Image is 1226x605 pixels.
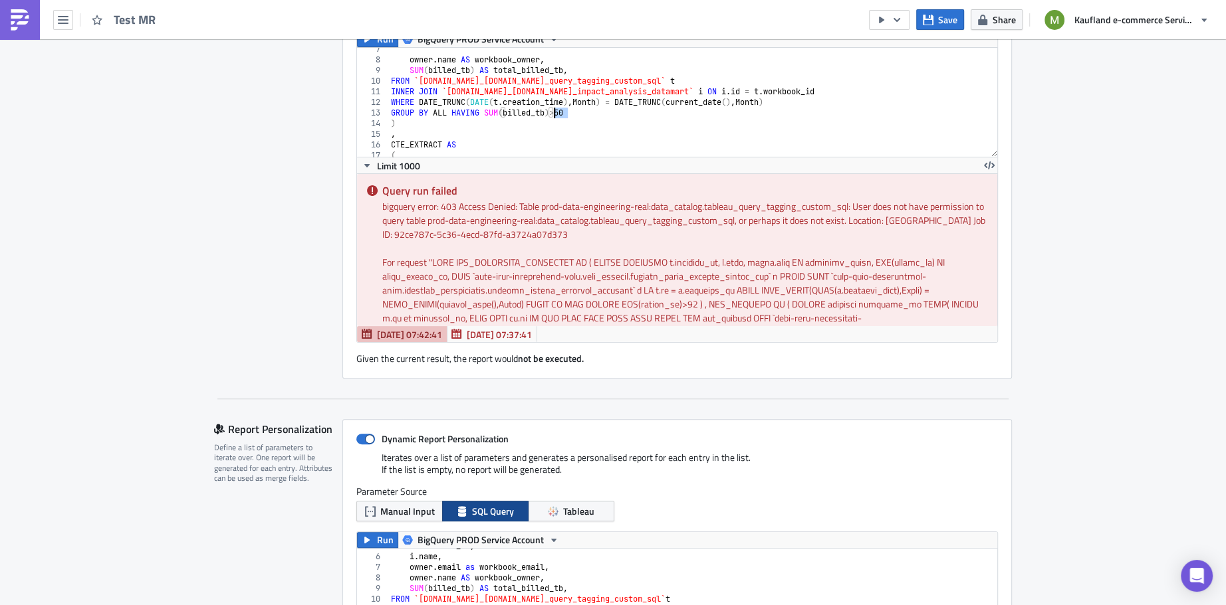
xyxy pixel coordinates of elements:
div: 6 [357,551,389,562]
div: 8 [357,572,389,583]
span: Share [993,13,1016,27]
button: Tableau [528,501,614,521]
div: 13 [357,108,389,118]
span: BigQuery PROD Service Account [418,31,544,47]
p: Alert!!! Google Big Query Data Usage for Tableau Alert [5,5,635,16]
div: 10 [357,76,389,86]
p: Before publishing your Tableau report, please run the workbook optimizer and follow the recommend... [5,49,635,92]
div: 10 [357,594,389,604]
span: Limit 1000 [377,159,420,173]
button: Run [357,31,398,47]
img: PushMetrics [9,9,31,31]
button: SQL Query [442,501,529,521]
button: [DATE] 07:42:41 [357,326,447,342]
strong: not be executed. [518,351,584,365]
div: 16 [357,139,389,150]
label: Parameter Source [356,485,998,497]
img: Avatar [1043,9,1066,31]
div: 15 [357,129,389,139]
div: 8 [357,54,389,65]
span: Tableau [563,504,594,518]
h5: Query run failed [382,185,987,196]
span: Save [938,13,957,27]
div: 11 [357,86,389,97]
button: Limit 1000 [357,157,425,173]
div: Define a list of parameters to iterate over. One report will be generated for each entry. Attribu... [214,442,334,483]
span: Test MR [114,12,167,27]
div: 7 [357,44,389,54]
div: Iterates over a list of parameters and generates a personalised report for each entry in the list... [356,452,998,485]
div: 9 [357,583,389,594]
span: Kaufland e-commerce Services GmbH & Co. KG [1074,13,1194,27]
body: Rich Text Area. Press ALT-0 for help. [5,5,635,92]
p: Hi user, [5,20,635,31]
button: Run [357,532,398,548]
div: 12 [357,97,389,108]
button: Share [971,9,1023,30]
span: [DATE] 07:37:41 [467,327,532,341]
button: BigQuery PROD Service Account [398,532,564,548]
div: 9 [357,65,389,76]
div: 14 [357,118,389,129]
div: For request " LORE IPS_DOLORSITA_CONSECTET AD ( ELITSE DOEIUSMO t.incididu_ut, l.etdo, magna.aliq... [382,255,987,381]
div: Report Personalization [214,419,342,439]
span: Run [377,31,394,47]
div: 17 [357,150,389,161]
span: Manual Input [380,504,435,518]
div: bigquery error: 403 Access Denied: Table prod-data-engineering-real:data_catalog.tableau_query_ta... [382,199,987,241]
span: [DATE] 07:42:41 [377,327,442,341]
button: Manual Input [356,501,443,521]
span: Run [377,532,394,548]
p: Your current month's Tableau related BigQuery consumption is more than the set threshold. [5,35,635,45]
strong: Dynamic Report Personalization [382,432,509,446]
span: BigQuery PROD Service Account [418,532,544,548]
div: 7 [357,562,389,572]
div: Open Intercom Messenger [1181,560,1213,592]
button: BigQuery PROD Service Account [398,31,564,47]
button: [DATE] 07:37:41 [447,326,537,342]
button: Kaufland e-commerce Services GmbH & Co. KG [1037,5,1216,35]
button: Save [916,9,964,30]
span: SQL Query [472,504,514,518]
div: Given the current result, the report would [356,343,998,365]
